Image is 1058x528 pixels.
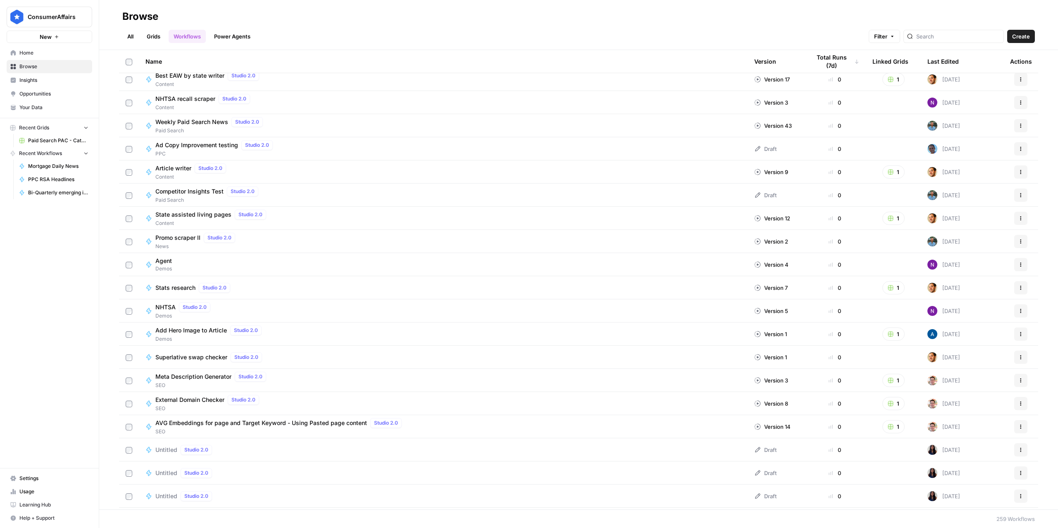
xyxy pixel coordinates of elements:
a: AgentDemos [145,257,741,272]
img: kedmmdess6i2jj5txyq6cw0yj4oc [927,98,937,108]
div: 0 [810,260,859,269]
div: Linked Grids [872,50,908,73]
button: 1 [882,165,905,179]
div: [DATE] [927,190,960,200]
img: cey2xrdcekjvnatjucu2k7sm827y [927,121,937,131]
a: Ad Copy Improvement testingStudio 2.0PPC [145,140,741,158]
div: 0 [810,75,859,84]
span: Studio 2.0 [374,419,398,427]
div: Version 4 [754,260,789,269]
div: Version 17 [754,75,790,84]
span: Your Data [19,104,88,111]
span: Weekly Paid Search News [155,118,228,126]
a: Best EAW by state writerStudio 2.0Content [145,71,741,88]
button: Create [1007,30,1035,43]
div: 0 [810,446,859,454]
span: ConsumerAffairs [28,13,78,21]
button: 1 [882,281,905,294]
a: Learning Hub [7,498,92,511]
a: Add Hero Image to ArticleStudio 2.0Demos [145,325,741,343]
div: [DATE] [927,468,960,478]
button: Workspace: ConsumerAffairs [7,7,92,27]
div: Name [145,50,741,73]
button: Help + Support [7,511,92,525]
div: [DATE] [927,352,960,362]
span: Studio 2.0 [184,446,208,454]
button: 1 [882,73,905,86]
div: [DATE] [927,306,960,316]
div: [DATE] [927,74,960,84]
span: SEO [155,428,405,435]
span: Studio 2.0 [234,327,258,334]
div: Version 9 [754,168,788,176]
div: 0 [810,122,859,130]
div: Version 43 [754,122,792,130]
div: Browse [122,10,158,23]
div: [DATE] [927,237,960,246]
a: NHTSAStudio 2.0Demos [145,302,741,320]
div: 0 [810,237,859,246]
span: SEO [155,382,269,389]
span: Agent [155,257,172,265]
div: 0 [810,168,859,176]
a: Stats researchStudio 2.0 [145,283,741,293]
span: Content [155,220,269,227]
div: [DATE] [927,375,960,385]
span: Learning Hub [19,501,88,509]
a: Your Data [7,101,92,114]
span: Demos [155,312,214,320]
div: Version 1 [754,353,787,361]
img: rox323kbkgutb4wcij4krxobkpon [927,468,937,478]
div: [DATE] [927,445,960,455]
img: cey2xrdcekjvnatjucu2k7sm827y [927,190,937,200]
span: Home [19,49,88,57]
a: UntitledStudio 2.0 [145,445,741,455]
div: [DATE] [927,260,960,270]
span: Insights [19,76,88,84]
span: Content [155,81,262,88]
img: he81ibor8lsei4p3qvg4ugbvimgp [927,329,937,339]
div: Total Runs (7d) [810,50,859,73]
div: [DATE] [927,121,960,131]
span: SEO [155,405,262,412]
a: All [122,30,138,43]
div: 0 [810,399,859,408]
span: Studio 2.0 [238,373,262,380]
div: [DATE] [927,491,960,501]
div: Actions [1010,50,1032,73]
span: NHTSA [155,303,176,311]
span: News [155,243,238,250]
div: Version 8 [754,399,788,408]
span: Studio 2.0 [234,354,258,361]
div: [DATE] [927,213,960,223]
span: Recent Grids [19,124,49,131]
button: 1 [882,327,905,341]
div: Draft [754,469,777,477]
img: kedmmdess6i2jj5txyq6cw0yj4oc [927,260,937,270]
span: Demos [155,265,179,272]
a: UntitledStudio 2.0 [145,491,741,501]
div: Version 7 [754,284,788,292]
a: Mortgage Daily News [15,160,92,173]
span: Add Hero Image to Article [155,326,227,334]
div: 0 [810,145,859,153]
button: Recent Grids [7,122,92,134]
a: Usage [7,485,92,498]
span: Content [155,104,253,111]
div: Version 5 [754,307,788,315]
div: Last Edited [927,50,959,73]
img: 7dkj40nmz46gsh6f912s7bk0kz0q [927,283,937,293]
a: Opportunities [7,87,92,100]
span: State assisted living pages [155,210,231,219]
a: NHTSA recall scraperStudio 2.0Content [145,94,741,111]
span: Opportunities [19,90,88,98]
span: New [40,33,52,41]
button: 1 [882,397,905,410]
img: cey2xrdcekjvnatjucu2k7sm827y [927,237,937,246]
button: 1 [882,212,905,225]
div: 0 [810,353,859,361]
a: External Domain CheckerStudio 2.0SEO [145,395,741,412]
span: Browse [19,63,88,70]
span: Ad Copy Improvement testing [155,141,238,149]
img: 7dkj40nmz46gsh6f912s7bk0kz0q [927,167,937,177]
